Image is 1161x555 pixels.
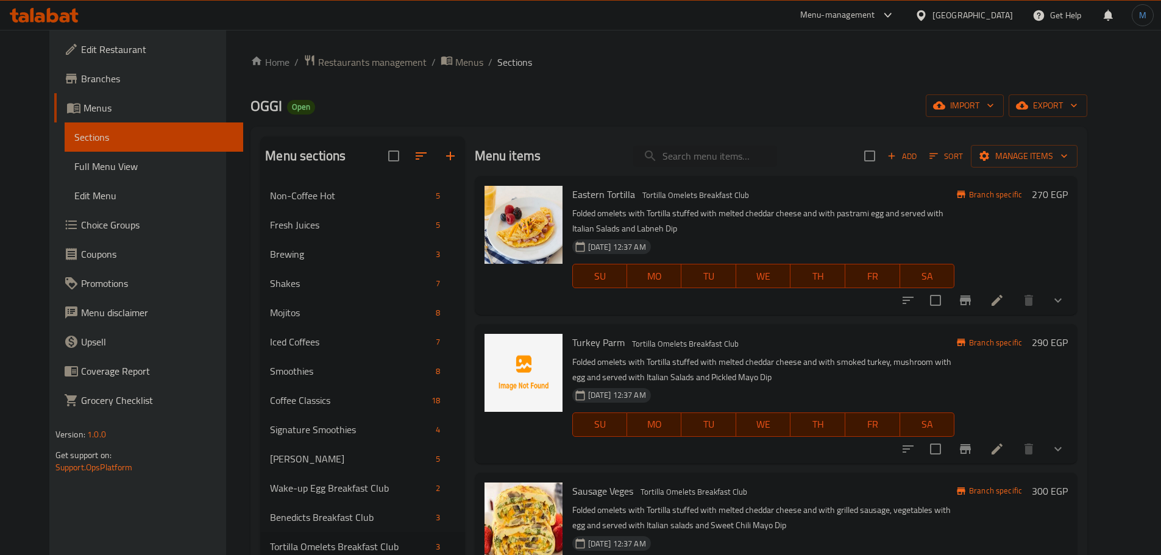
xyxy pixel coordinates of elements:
[637,188,754,202] span: Tortilla Omelets Breakfast Club
[1032,334,1068,351] h6: 290 EGP
[55,447,112,463] span: Get support on:
[65,181,243,210] a: Edit Menu
[318,55,427,69] span: Restaurants management
[81,276,233,291] span: Promotions
[270,305,431,320] span: Mojitos
[886,149,918,163] span: Add
[260,415,464,444] div: Signature Smoothies4
[260,239,464,269] div: Brewing3
[1051,442,1065,456] svg: Show Choices
[260,356,464,386] div: Smoothies8
[926,147,966,166] button: Sort
[627,337,744,351] span: Tortilla Omelets Breakfast Club
[964,337,1027,348] span: Branch specific
[270,188,431,203] div: Non-Coffee Hot
[736,264,791,288] button: WE
[270,510,431,525] div: Benedicts Breakfast Club
[260,327,464,356] div: Iced Coffees7
[845,412,900,437] button: FR
[431,190,445,202] span: 5
[572,206,954,236] p: Folded omelets with Tortilla stuffed with melted cheddar cheese and with pastrami egg and served ...
[250,92,282,119] span: OGGI
[1014,286,1043,315] button: delete
[54,356,243,386] a: Coverage Report
[265,147,346,165] h2: Menu sections
[681,412,736,437] button: TU
[54,210,243,239] a: Choice Groups
[1014,434,1043,464] button: delete
[270,481,431,495] span: Wake-up Egg Breakfast Club
[54,35,243,64] a: Edit Restaurant
[270,247,431,261] div: Brewing
[857,143,882,169] span: Select section
[1009,94,1087,117] button: export
[572,264,627,288] button: SU
[951,286,980,315] button: Branch-specific-item
[81,334,233,349] span: Upsell
[250,55,289,69] a: Home
[74,130,233,144] span: Sections
[964,485,1027,497] span: Branch specific
[905,415,950,433] span: SA
[431,55,436,69] li: /
[260,181,464,210] div: Non-Coffee Hot5
[431,217,445,232] div: items
[431,276,445,291] div: items
[74,188,233,203] span: Edit Menu
[431,539,445,554] div: items
[1032,483,1068,500] h6: 300 EGP
[54,64,243,93] a: Branches
[55,426,85,442] span: Version:
[270,539,431,554] div: Tortilla Omelets Breakfast Club
[1043,434,1073,464] button: show more
[270,364,431,378] span: Smoothies
[795,267,840,285] span: TH
[407,141,436,171] span: Sort sections
[686,267,731,285] span: TU
[790,412,845,437] button: TH
[932,9,1013,22] div: [GEOGRAPHIC_DATA]
[260,269,464,298] div: Shakes7
[54,327,243,356] a: Upsell
[905,267,950,285] span: SA
[893,434,923,464] button: sort-choices
[850,415,895,433] span: FR
[431,453,445,465] span: 5
[287,100,315,115] div: Open
[850,267,895,285] span: FR
[65,122,243,152] a: Sections
[427,393,445,408] div: items
[270,276,431,291] div: Shakes
[431,247,445,261] div: items
[81,71,233,86] span: Branches
[81,305,233,320] span: Menu disclaimer
[578,415,622,433] span: SU
[431,366,445,377] span: 8
[845,264,900,288] button: FR
[431,219,445,231] span: 5
[270,422,431,437] span: Signature Smoothies
[1139,9,1146,22] span: M
[54,269,243,298] a: Promotions
[790,264,845,288] button: TH
[923,288,948,313] span: Select to update
[475,147,541,165] h2: Menu items
[681,264,736,288] button: TU
[497,55,532,69] span: Sections
[627,264,682,288] button: MO
[54,298,243,327] a: Menu disclaimer
[485,334,563,412] img: Turkey Parm
[636,485,752,500] div: Tortilla Omelets Breakfast Club
[632,415,677,433] span: MO
[981,149,1068,164] span: Manage items
[900,264,955,288] button: SA
[431,451,445,466] div: items
[800,8,875,23] div: Menu-management
[270,334,431,349] div: Iced Coffees
[921,147,971,166] span: Sort items
[431,364,445,378] div: items
[431,334,445,349] div: items
[900,412,955,437] button: SA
